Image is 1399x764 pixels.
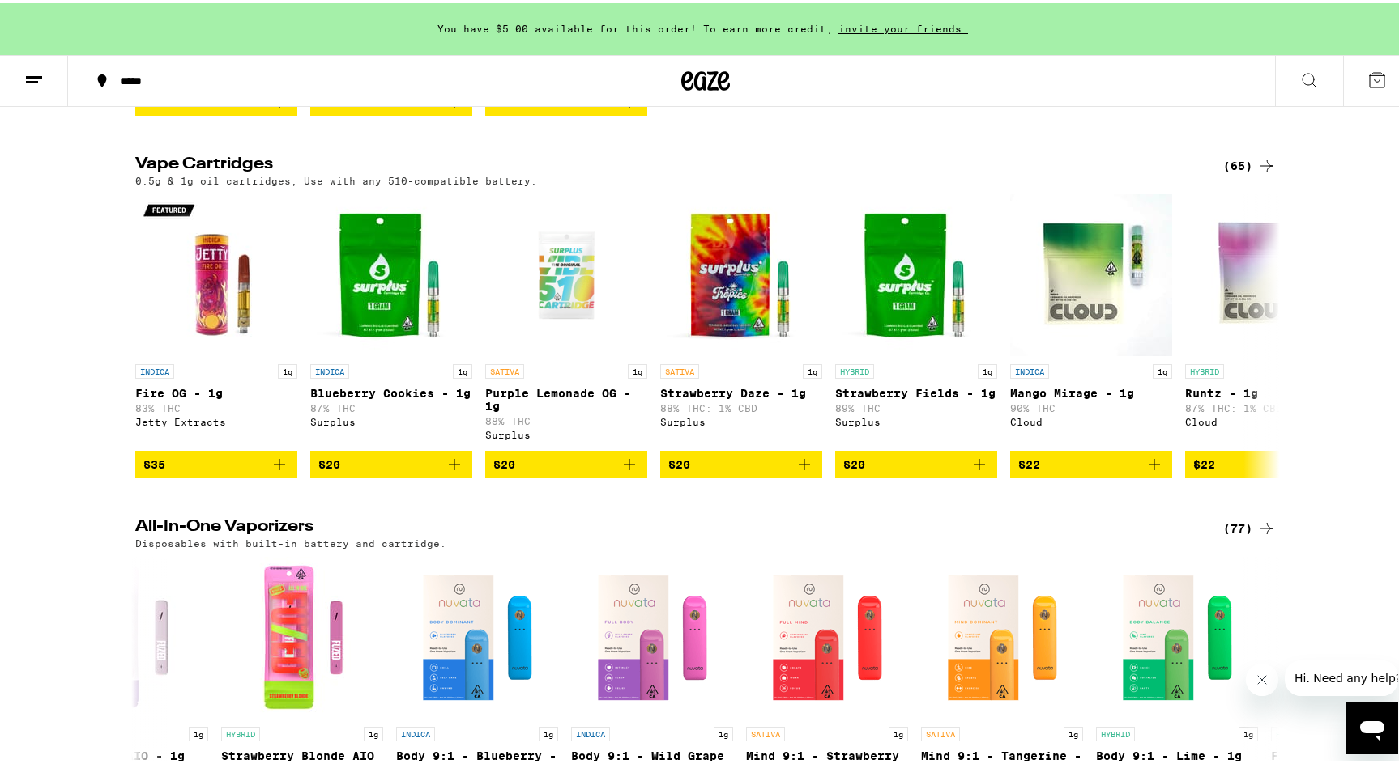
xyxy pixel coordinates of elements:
[539,724,558,738] p: 1g
[189,724,208,738] p: 1g
[1010,384,1172,397] p: Mango Mirage - 1g
[628,361,647,376] p: 1g
[1185,191,1347,353] img: Cloud - Runtz - 1g
[437,20,833,31] span: You have $5.00 available for this order! To earn more credit,
[1185,400,1347,410] p: 87% THC: 1% CBD
[660,384,822,397] p: Strawberry Daze - 1g
[889,724,908,738] p: 1g
[1185,191,1347,447] a: Open page for Runtz - 1g from Cloud
[221,554,383,715] img: Fuzed - Strawberry Blonde AIO - 1g
[1346,699,1398,751] iframe: Button to launch messaging window
[1064,724,1083,738] p: 1g
[46,554,208,715] img: Fuzed - Grape Hill AIO - 1g
[746,554,908,715] img: Nuvata (CA) - Mind 9:1 - Strawberry - 1g
[835,384,997,397] p: Strawberry Fields - 1g
[485,191,647,447] a: Open page for Purple Lemonade OG - 1g from Surplus
[714,724,733,738] p: 1g
[453,361,472,376] p: 1g
[835,414,997,424] div: Surplus
[135,172,537,183] p: 0.5g & 1g oil cartridges, Use with any 510-compatible battery.
[221,724,260,738] p: HYBRID
[143,455,165,468] span: $35
[1185,361,1224,376] p: HYBRID
[571,724,610,738] p: INDICA
[1193,455,1215,468] span: $22
[978,361,997,376] p: 1g
[135,153,1196,172] h2: Vape Cartridges
[310,191,472,447] a: Open page for Blueberry Cookies - 1g from Surplus
[310,384,472,397] p: Blueberry Cookies - 1g
[135,191,297,447] a: Open page for Fire OG - 1g from Jetty Extracts
[1018,455,1040,468] span: $22
[1185,414,1347,424] div: Cloud
[746,724,785,738] p: SATIVA
[1223,516,1276,535] a: (77)
[318,455,340,468] span: $20
[310,448,472,475] button: Add to bag
[803,361,822,376] p: 1g
[46,746,208,759] p: Grape Hill AIO - 1g
[135,535,446,545] p: Disposables with built-in battery and cartridge.
[660,414,822,424] div: Surplus
[1010,361,1049,376] p: INDICA
[1271,724,1310,738] p: HYBRID
[1285,657,1398,693] iframe: Message from company
[1239,724,1258,738] p: 1g
[135,400,297,410] p: 83% THC
[10,11,117,24] span: Hi. Need any help?
[1010,414,1172,424] div: Cloud
[310,191,472,353] img: Surplus - Blueberry Cookies - 1g
[668,455,690,468] span: $20
[135,448,297,475] button: Add to bag
[135,361,174,376] p: INDICA
[485,361,524,376] p: SATIVA
[1010,191,1172,447] a: Open page for Mango Mirage - 1g from Cloud
[1185,448,1347,475] button: Add to bag
[1096,724,1135,738] p: HYBRID
[310,400,472,410] p: 87% THC
[485,448,647,475] button: Add to bag
[1010,448,1172,475] button: Add to bag
[135,191,297,353] img: Jetty Extracts - Fire OG - 1g
[660,191,822,353] img: Surplus - Strawberry Daze - 1g
[660,191,822,447] a: Open page for Strawberry Daze - 1g from Surplus
[135,384,297,397] p: Fire OG - 1g
[310,361,349,376] p: INDICA
[278,361,297,376] p: 1g
[921,724,960,738] p: SATIVA
[1185,384,1347,397] p: Runtz - 1g
[660,448,822,475] button: Add to bag
[1223,153,1276,172] a: (65)
[485,384,647,410] p: Purple Lemonade OG - 1g
[501,191,632,353] img: Surplus - Purple Lemonade OG - 1g
[1153,361,1172,376] p: 1g
[1096,746,1258,759] p: Body 9:1 - Lime - 1g
[660,361,699,376] p: SATIVA
[310,414,472,424] div: Surplus
[835,361,874,376] p: HYBRID
[1096,554,1258,715] img: Nuvata (CA) - Body 9:1 - Lime - 1g
[835,191,997,447] a: Open page for Strawberry Fields - 1g from Surplus
[135,414,297,424] div: Jetty Extracts
[921,554,1083,715] img: Nuvata (CA) - Mind 9:1 - Tangerine - 1g
[396,554,558,715] img: Nuvata (CA) - Body 9:1 - Blueberry - 1g
[1010,191,1172,353] img: Cloud - Mango Mirage - 1g
[835,448,997,475] button: Add to bag
[833,20,974,31] span: invite your friends.
[485,427,647,437] div: Surplus
[835,191,997,353] img: Surplus - Strawberry Fields - 1g
[571,554,733,715] img: Nuvata (CA) - Body 9:1 - Wild Grape - 1g
[835,400,997,410] p: 89% THC
[135,516,1196,535] h2: All-In-One Vaporizers
[493,455,515,468] span: $20
[364,724,383,738] p: 1g
[396,724,435,738] p: INDICA
[1010,400,1172,410] p: 90% THC
[660,400,822,410] p: 88% THC: 1% CBD
[485,413,647,423] p: 88% THC
[1246,660,1278,693] iframe: Close message
[843,455,865,468] span: $20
